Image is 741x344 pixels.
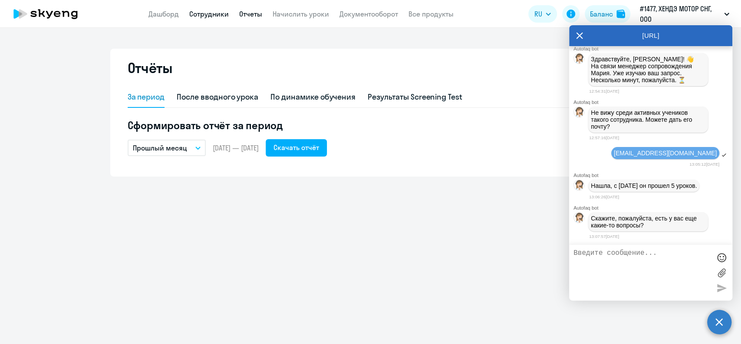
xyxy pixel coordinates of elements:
[589,89,619,94] time: 12:54:31[DATE]
[534,9,542,19] span: RU
[585,5,630,23] button: Балансbalance
[589,135,619,140] time: 12:57:16[DATE]
[266,139,327,157] button: Скачать отчёт
[273,142,319,153] div: Скачать отчёт
[189,10,229,18] a: Сотрудники
[574,180,585,193] img: bot avatar
[148,10,179,18] a: Дашборд
[270,91,356,103] div: По динамике обучения
[573,46,732,51] div: Autofaq bot
[573,173,732,178] div: Autofaq bot
[590,9,613,19] div: Баланс
[408,10,454,18] a: Все продукты
[591,182,697,189] p: Нашла, с [DATE] он прошел 5 уроков.
[591,56,705,83] p: Здравствуйте, [PERSON_NAME]! 👋 ﻿На связи менеджер сопровождения Мария. Уже изучаю ваш запрос. Нес...
[616,10,625,18] img: balance
[128,140,206,156] button: Прошлый месяц
[574,53,585,66] img: bot avatar
[589,234,619,239] time: 13:07:57[DATE]
[128,91,165,103] div: За период
[589,194,619,199] time: 13:06:26[DATE]
[640,3,721,24] p: #1477, ХЕНДЭ МОТОР СНГ, ООО
[177,91,258,103] div: После вводного урока
[573,100,732,105] div: Autofaq bot
[368,91,462,103] div: Результаты Screening Test
[614,150,717,157] span: [EMAIL_ADDRESS][DOMAIN_NAME]
[574,213,585,225] img: bot avatar
[213,143,259,153] span: [DATE] — [DATE]
[128,118,614,132] h5: Сформировать отчёт за период
[573,205,732,210] div: Autofaq bot
[689,162,719,167] time: 13:05:12[DATE]
[715,266,728,279] label: Лимит 10 файлов
[591,215,705,229] p: Скажите, пожалуйста, есть у вас еще какие-то вопросы?
[128,59,173,77] h2: Отчёты
[273,10,329,18] a: Начислить уроки
[574,107,585,120] img: bot avatar
[339,10,398,18] a: Документооборот
[636,3,734,24] button: #1477, ХЕНДЭ МОТОР СНГ, ООО
[239,10,262,18] a: Отчеты
[591,109,705,130] p: Не вижу среди активных учеников такого сотрудника. Можете дать его почту?
[528,5,557,23] button: RU
[133,143,187,153] p: Прошлый месяц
